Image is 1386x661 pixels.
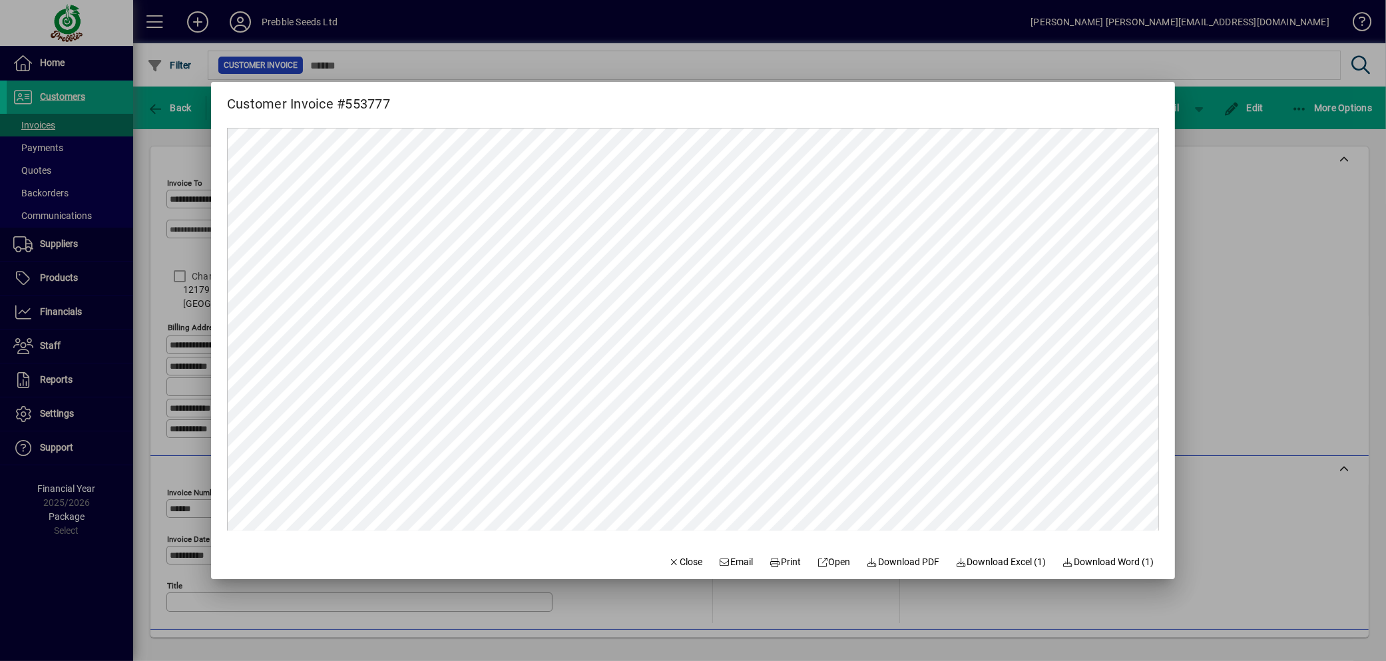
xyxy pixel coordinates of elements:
[817,555,851,569] span: Open
[867,555,940,569] span: Download PDF
[955,555,1046,569] span: Download Excel (1)
[719,555,754,569] span: Email
[764,550,806,574] button: Print
[714,550,759,574] button: Email
[1062,555,1154,569] span: Download Word (1)
[769,555,801,569] span: Print
[1057,550,1160,574] button: Download Word (1)
[950,550,1052,574] button: Download Excel (1)
[811,550,856,574] a: Open
[663,550,708,574] button: Close
[211,82,406,114] h2: Customer Invoice #553777
[668,555,703,569] span: Close
[861,550,945,574] a: Download PDF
